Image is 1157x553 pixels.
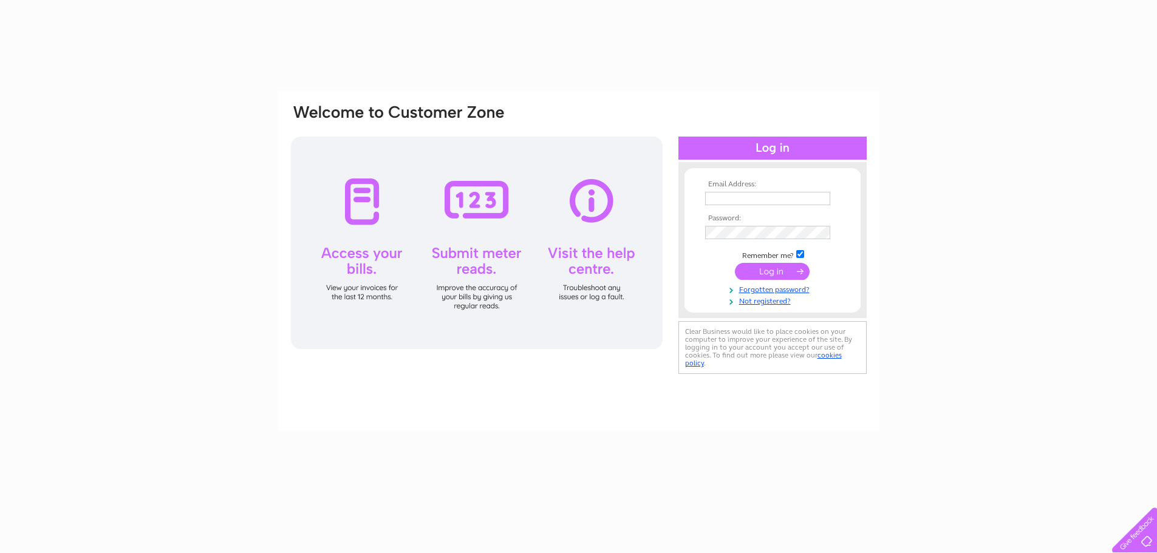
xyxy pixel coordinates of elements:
th: Email Address: [702,180,843,189]
a: Not registered? [705,294,843,306]
div: Clear Business would like to place cookies on your computer to improve your experience of the sit... [678,321,867,374]
td: Remember me? [702,248,843,260]
input: Submit [735,263,810,280]
a: Forgotten password? [705,283,843,294]
a: cookies policy [685,351,842,367]
th: Password: [702,214,843,223]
